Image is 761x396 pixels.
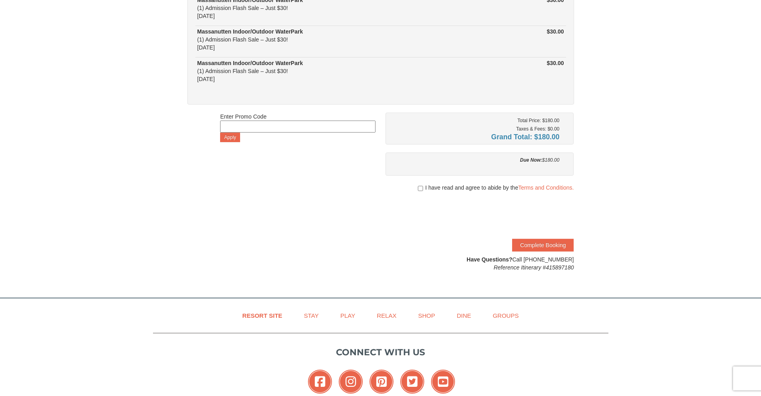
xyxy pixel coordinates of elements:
em: Reference Itinerary #415897180 [494,264,574,271]
div: $180.00 [391,156,560,164]
a: Groups [483,307,529,325]
strong: Massanutten Indoor/Outdoor WaterPark [197,28,303,35]
a: Terms and Conditions. [518,184,574,191]
a: Play [330,307,365,325]
div: Call [PHONE_NUMBER] [385,255,574,271]
div: (1) Admission Flash Sale – Just $30! [DATE] [197,28,433,51]
strong: Have Questions? [467,256,512,263]
small: Total Price: $180.00 [517,118,559,123]
div: (1) Admission Flash Sale – Just $30! [DATE] [197,59,433,83]
div: Enter Promo Code [220,113,376,142]
strong: $30.00 [547,28,564,35]
span: I have read and agree to abide by the [425,184,574,192]
a: Stay [294,307,329,325]
h4: Grand Total: $180.00 [391,133,560,141]
p: Connect with us [153,346,608,359]
a: Dine [447,307,481,325]
small: Taxes & Fees: $0.00 [516,126,559,132]
strong: $30.00 [547,60,564,66]
a: Relax [367,307,406,325]
strong: Massanutten Indoor/Outdoor WaterPark [197,60,303,66]
button: Complete Booking [512,239,574,251]
button: Apply [220,133,240,142]
iframe: reCAPTCHA [452,200,574,231]
strong: Due Now: [520,157,542,163]
a: Shop [408,307,445,325]
a: Resort Site [232,307,292,325]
